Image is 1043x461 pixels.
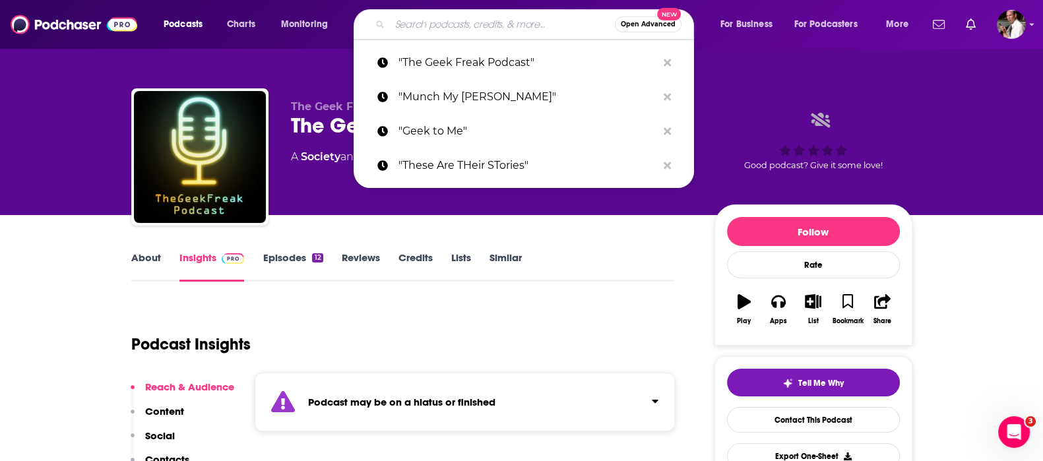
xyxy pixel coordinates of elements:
button: Play [727,286,761,333]
div: Search podcasts, credits, & more... [366,9,707,40]
div: A podcast [291,149,445,165]
div: List [808,317,819,325]
strong: Podcast may be on a hiatus or finished [308,396,495,408]
span: Charts [227,15,255,34]
span: and [340,150,361,163]
span: Tell Me Why [798,378,844,388]
a: Charts [218,14,263,35]
a: Society [301,150,340,163]
span: New [657,8,681,20]
button: tell me why sparkleTell Me Why [727,369,900,396]
p: "Geek to Me" [398,114,657,148]
button: Reach & Audience [131,381,234,405]
div: Share [873,317,891,325]
a: "Geek to Me" [354,114,694,148]
p: Content [145,405,184,417]
a: "These Are THeir STories" [354,148,694,183]
span: Open Advanced [621,21,676,28]
span: Podcasts [164,15,203,34]
button: List [796,286,830,333]
a: Contact This Podcast [727,407,900,433]
p: "Munch My Benson" [398,80,657,114]
a: About [131,251,161,282]
img: Podchaser - Follow, Share and Rate Podcasts [11,12,137,37]
button: Follow [727,217,900,246]
img: The Geek Freak Podcast [134,91,266,223]
span: Good podcast? Give it some love! [744,160,883,170]
h1: Podcast Insights [131,334,251,354]
p: "The Geek Freak Podcast" [398,46,657,80]
div: Rate [727,251,900,278]
button: open menu [877,14,925,35]
span: Monitoring [281,15,328,34]
button: Social [131,429,175,454]
span: For Business [720,15,773,34]
button: open menu [272,14,345,35]
button: Content [131,405,184,429]
div: Good podcast? Give it some love! [714,100,912,182]
p: "These Are THeir STories" [398,148,657,183]
button: Show profile menu [997,10,1026,39]
a: Episodes12 [263,251,323,282]
a: InsightsPodchaser Pro [179,251,245,282]
p: Social [145,429,175,442]
a: Similar [490,251,522,282]
span: 3 [1025,416,1036,427]
span: For Podcasters [794,15,858,34]
iframe: Intercom live chat [998,416,1030,448]
button: Apps [761,286,796,333]
a: Show notifications dropdown [928,13,950,36]
input: Search podcasts, credits, & more... [390,14,615,35]
span: Logged in as Quarto [997,10,1026,39]
a: Lists [451,251,471,282]
button: open menu [154,14,220,35]
div: 12 [312,253,323,262]
div: Play [737,317,751,325]
button: Share [865,286,899,333]
div: Apps [770,317,787,325]
button: Open AdvancedNew [615,16,681,32]
div: Bookmark [832,317,863,325]
img: User Profile [997,10,1026,39]
a: Credits [398,251,433,282]
section: Click to expand status details [255,373,676,431]
a: "Munch My [PERSON_NAME]" [354,80,694,114]
a: Reviews [342,251,380,282]
p: Reach & Audience [145,381,234,393]
button: Bookmark [831,286,865,333]
button: open menu [711,14,789,35]
a: "The Geek Freak Podcast" [354,46,694,80]
a: Show notifications dropdown [961,13,981,36]
img: tell me why sparkle [782,378,793,388]
span: More [886,15,908,34]
span: The Geek Freak [291,100,378,113]
img: Podchaser Pro [222,253,245,264]
button: open menu [786,14,877,35]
